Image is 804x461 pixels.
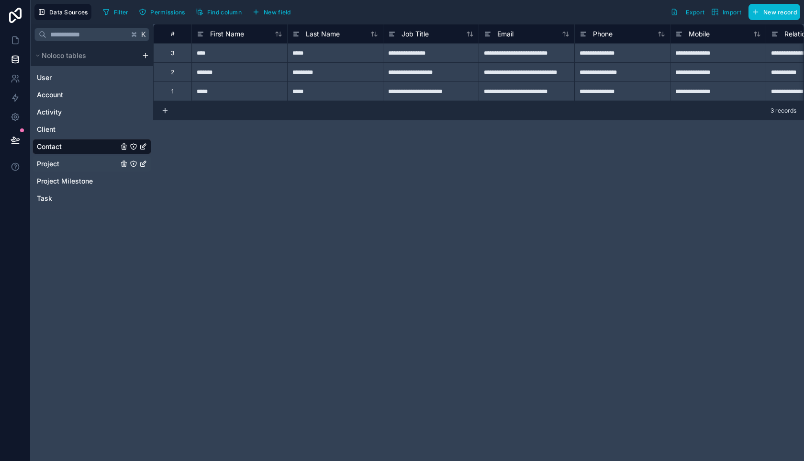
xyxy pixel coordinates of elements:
a: User [37,73,118,82]
div: Task [33,191,151,206]
span: Data Sources [49,9,88,16]
span: New record [763,9,797,16]
a: Permissions [135,5,192,19]
div: 2 [171,69,174,76]
a: Task [37,194,118,203]
span: Mobile [689,29,710,39]
span: First Name [210,29,244,39]
span: Project [37,159,59,169]
a: Client [37,125,118,134]
span: Task [37,194,52,203]
a: Project [37,159,118,169]
div: 3 [171,49,174,57]
span: Activity [37,107,62,117]
span: K [140,31,147,38]
span: Contact [37,142,62,151]
button: New field [249,5,294,19]
div: Activity [33,104,151,120]
span: User [37,73,52,82]
a: New record [745,4,800,20]
span: Find column [207,9,242,16]
button: Import [708,4,745,20]
span: Last Name [306,29,340,39]
div: Contact [33,139,151,154]
span: Noloco tables [42,51,86,60]
div: Project [33,156,151,172]
span: Import [723,9,741,16]
a: Project Milestone [37,176,118,186]
div: User [33,70,151,85]
span: Phone [593,29,613,39]
button: Permissions [135,5,188,19]
a: Contact [37,142,118,151]
div: Client [33,122,151,137]
span: Project Milestone [37,176,93,186]
div: # [161,30,184,37]
button: New record [748,4,800,20]
button: Find column [192,5,245,19]
span: Filter [114,9,129,16]
button: Export [667,4,708,20]
div: 1 [171,88,174,95]
button: Filter [99,5,132,19]
span: Email [497,29,514,39]
span: Account [37,90,63,100]
span: Permissions [150,9,185,16]
button: Noloco tables [33,49,138,62]
a: Activity [37,107,118,117]
span: Job Title [402,29,429,39]
a: Account [37,90,118,100]
span: Export [686,9,704,16]
span: 3 records [770,107,796,115]
span: Client [37,125,56,134]
div: Account [33,87,151,103]
span: New field [264,9,291,16]
button: Data Sources [34,4,91,20]
div: Project Milestone [33,173,151,189]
